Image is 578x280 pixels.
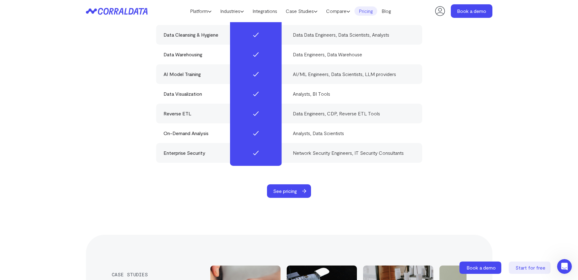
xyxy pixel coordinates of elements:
[267,184,303,198] span: See pricing
[557,259,572,274] iframe: Intercom live chat
[164,130,285,137] div: On-Demand Analysis
[186,6,216,16] a: Platform
[164,51,285,58] div: Data Warehousing
[515,265,545,270] span: Start for free
[509,262,552,274] a: Start for free
[293,90,415,98] div: Analysts, BI Tools
[322,6,354,16] a: Compare
[248,6,281,16] a: Integrations
[293,130,415,137] div: Analysts, Data Scientists
[164,149,285,157] div: Enterprise Security
[164,110,285,117] div: Reverse ETL
[293,70,415,78] div: AI/ML Engineers, Data Scientists, LLM providers
[293,149,415,157] div: Network Security Engineers, IT Security Consultants
[164,90,285,98] div: Data Visualization
[281,6,322,16] a: Case Studies
[354,6,377,16] a: Pricing
[451,4,492,18] a: Book a demo
[377,6,395,16] a: Blog
[164,70,285,78] div: AI Model Training
[267,184,317,198] a: See pricing
[467,265,496,270] span: Book a demo
[293,110,415,117] div: Data Engineers, CDP, Reverse ETL Tools
[293,51,415,58] div: Data Engineers, Data Warehouse
[112,272,200,277] div: case studies
[459,262,503,274] a: Book a demo
[216,6,248,16] a: Industries
[293,31,415,38] div: Data Data Engineers, Data Scientists, Analysts
[164,31,285,38] div: Data Cleansing & Hygiene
